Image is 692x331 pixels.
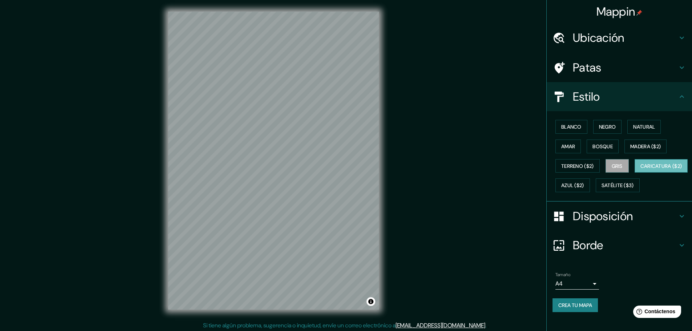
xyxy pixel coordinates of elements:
[547,231,692,260] div: Borde
[573,209,633,224] font: Disposición
[596,4,635,19] font: Mappin
[635,159,688,173] button: Caricatura ($2)
[555,272,570,278] font: Tamaño
[561,124,582,130] font: Blanco
[606,159,629,173] button: Gris
[367,297,375,306] button: Activar o desactivar atribución
[573,30,624,45] font: Ubicación
[573,60,602,75] font: Patas
[555,178,590,192] button: Azul ($2)
[592,143,613,150] font: Bosque
[555,159,600,173] button: Terreno ($2)
[168,12,379,310] canvas: Mapa
[547,82,692,111] div: Estilo
[640,163,682,169] font: Caricatura ($2)
[547,202,692,231] div: Disposición
[555,278,599,290] div: A4
[558,302,592,308] font: Crea tu mapa
[596,178,640,192] button: Satélite ($3)
[630,143,661,150] font: Madera ($2)
[203,322,396,329] font: Si tiene algún problema, sugerencia o inquietud, envíe un correo electrónico a
[599,124,616,130] font: Negro
[547,53,692,82] div: Patas
[486,321,487,329] font: .
[555,120,587,134] button: Blanco
[624,140,667,153] button: Madera ($2)
[555,280,563,287] font: A4
[553,298,598,312] button: Crea tu mapa
[396,322,485,329] a: [EMAIL_ADDRESS][DOMAIN_NAME]
[593,120,622,134] button: Negro
[587,140,619,153] button: Bosque
[561,182,584,189] font: Azul ($2)
[612,163,623,169] font: Gris
[573,238,603,253] font: Borde
[627,120,661,134] button: Natural
[636,10,642,16] img: pin-icon.png
[555,140,581,153] button: Amar
[547,23,692,52] div: Ubicación
[573,89,600,104] font: Estilo
[633,124,655,130] font: Natural
[485,322,486,329] font: .
[561,163,594,169] font: Terreno ($2)
[627,303,684,323] iframe: Lanzador de widgets de ayuda
[602,182,634,189] font: Satélite ($3)
[561,143,575,150] font: Amar
[487,321,489,329] font: .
